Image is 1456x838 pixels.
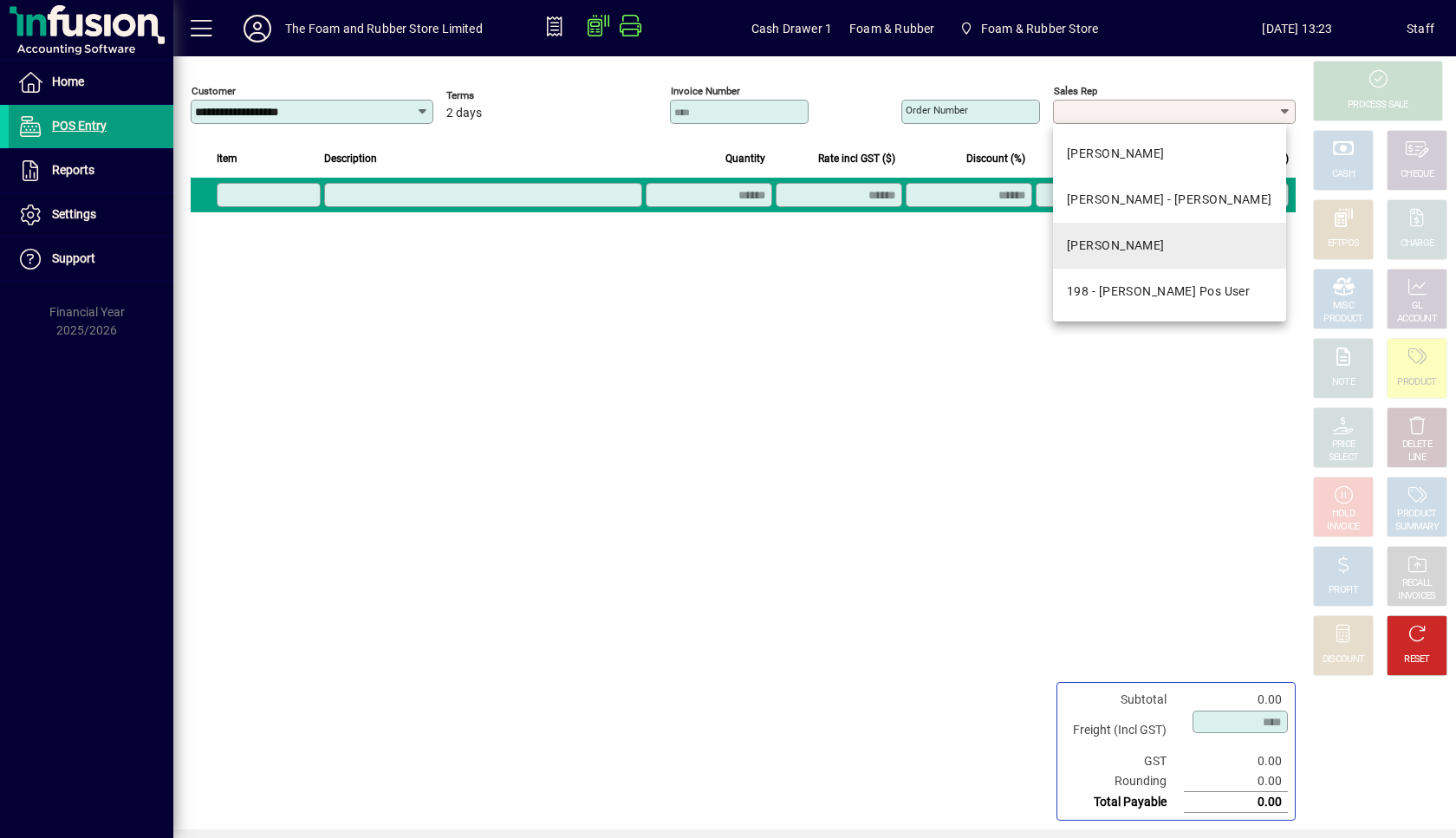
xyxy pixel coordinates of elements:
[1332,168,1355,181] div: CASH
[1053,131,1286,177] mat-option: DAVE - Dave
[1184,751,1288,771] td: 0.00
[1188,15,1407,42] span: [DATE] 13:23
[446,90,550,101] span: Terms
[1332,376,1355,389] div: NOTE
[324,149,377,168] span: Description
[1067,283,1250,301] div: 198 - [PERSON_NAME] Pos User
[9,61,173,104] a: Home
[285,15,483,42] div: The Foam and Rubber Store Limited
[1402,438,1432,451] div: DELETE
[52,119,107,133] span: POS Entry
[1329,451,1359,464] div: SELECT
[1067,145,1165,163] div: [PERSON_NAME]
[1408,451,1426,464] div: LINE
[1184,792,1288,813] td: 0.00
[818,149,895,168] span: Rate incl GST ($)
[1401,168,1433,181] div: CHEQUE
[1054,85,1097,97] mat-label: Sales rep
[1407,15,1434,42] div: Staff
[52,163,94,177] span: Reports
[1404,653,1430,666] div: RESET
[230,13,285,44] button: Profile
[1067,237,1165,255] div: [PERSON_NAME]
[1067,191,1272,209] div: [PERSON_NAME] - [PERSON_NAME]
[751,15,832,42] span: Cash Drawer 1
[52,207,96,221] span: Settings
[671,85,740,97] mat-label: Invoice number
[1412,300,1423,313] div: GL
[981,15,1098,42] span: Foam & Rubber Store
[9,149,173,192] a: Reports
[9,237,173,281] a: Support
[1064,690,1184,710] td: Subtotal
[966,149,1025,168] span: Discount (%)
[1329,584,1358,597] div: PROFIT
[1333,300,1354,313] div: MISC
[1053,223,1286,269] mat-option: SHANE - Shane
[725,149,765,168] span: Quantity
[192,85,236,97] mat-label: Customer
[1402,577,1433,590] div: RECALL
[1328,237,1360,250] div: EFTPOS
[52,75,84,88] span: Home
[1064,751,1184,771] td: GST
[1064,771,1184,792] td: Rounding
[1398,590,1435,603] div: INVOICES
[446,107,482,120] span: 2 days
[1184,690,1288,710] td: 0.00
[1395,521,1439,534] div: SUMMARY
[1323,313,1362,326] div: PRODUCT
[1397,376,1436,389] div: PRODUCT
[906,104,968,116] mat-label: Order number
[1064,710,1184,751] td: Freight (Incl GST)
[217,149,237,168] span: Item
[1327,521,1359,534] div: INVOICE
[952,13,1105,44] span: Foam & Rubber Store
[1332,508,1355,521] div: HOLD
[1332,438,1355,451] div: PRICE
[849,15,934,42] span: Foam & Rubber
[1401,237,1434,250] div: CHARGE
[1184,771,1288,792] td: 0.00
[1053,269,1286,315] mat-option: 198 - Shane Pos User
[1323,653,1364,666] div: DISCOUNT
[52,251,95,265] span: Support
[1397,508,1436,521] div: PRODUCT
[1053,177,1286,223] mat-option: EMMA - Emma Ormsby
[1397,313,1437,326] div: ACCOUNT
[1348,99,1408,112] div: PROCESS SALE
[9,193,173,237] a: Settings
[1064,792,1184,813] td: Total Payable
